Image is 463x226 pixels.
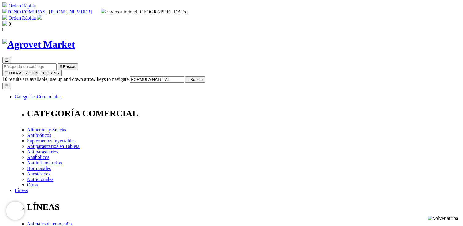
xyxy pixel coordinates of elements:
img: shopping-bag.svg [2,21,7,26]
a: Antibióticos [27,133,51,138]
span: Envíos a todo el [GEOGRAPHIC_DATA] [101,9,189,14]
a: Antiparasitarios en Tableta [27,144,80,149]
button: ☰ [2,83,11,89]
a: Antiparasitarios [27,149,58,154]
span: ☰ [5,71,9,75]
a: Nutricionales [27,177,53,182]
img: delivery-truck.svg [101,9,106,13]
a: Acceda a su cuenta de cliente [37,15,42,21]
a: FONO COMPRAS [2,9,45,14]
p: CATEGORÍA COMERCIAL [27,108,461,119]
img: shopping-cart.svg [2,2,7,7]
a: Suplementos inyectables [27,138,76,143]
img: shopping-cart.svg [2,15,7,20]
span: 0 [9,21,11,27]
button: ☰ [2,57,11,63]
a: Orden Rápida [9,3,36,8]
a: Hormonales [27,166,51,171]
span: Buscar [190,77,203,82]
a: Orden Rápida [9,15,36,21]
a: Otros [27,182,38,187]
img: user.svg [37,15,42,20]
iframe: Brevo live chat [6,202,24,220]
a: [PHONE_NUMBER] [49,9,92,14]
a: Anabólicos [27,155,49,160]
img: Agrovet Market [2,39,75,50]
a: Anestésicos [27,171,50,176]
img: Volver arriba [428,216,458,221]
a: Antiinflamatorios [27,160,62,165]
span: Buscar [63,64,76,69]
input: Buscar [130,76,184,83]
p: LÍNEAS [27,202,461,212]
span: 10 results are available, use up and down arrow keys to navigate. [2,77,130,82]
img: phone.svg [2,9,7,13]
button: ☰TODAS LAS CATEGORÍAS [2,70,62,76]
i:  [188,77,189,82]
a: Categorías Comerciales [15,94,61,99]
button:  Buscar [185,76,205,83]
i:  [60,64,62,69]
span: ☰ [5,58,9,62]
input: Buscar [2,63,57,70]
button:  Buscar [58,63,78,70]
a: Líneas [15,188,28,193]
i:  [2,27,4,32]
a: Alimentos y Snacks [27,127,66,132]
